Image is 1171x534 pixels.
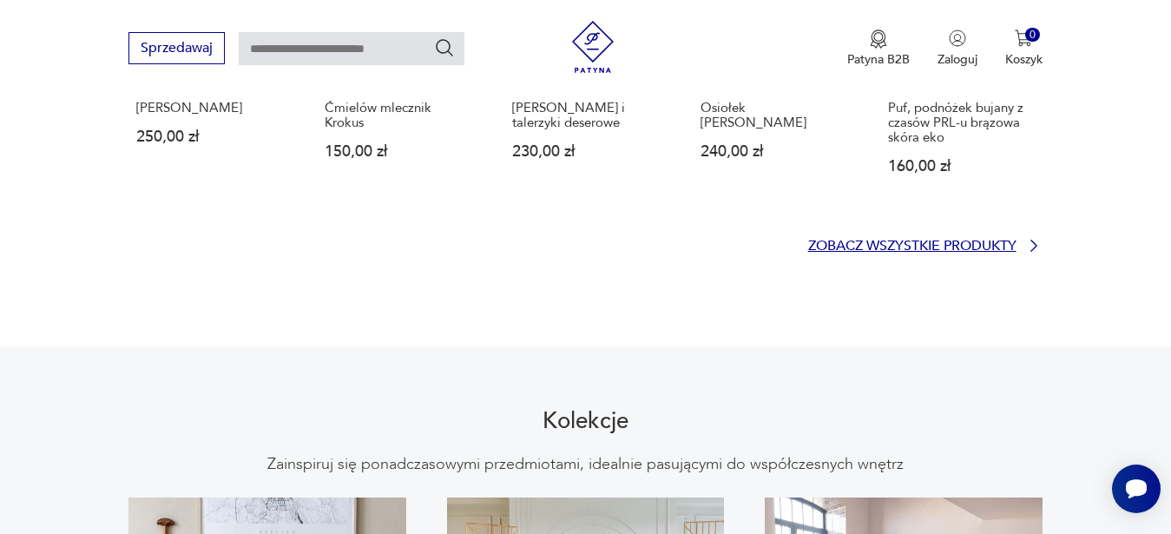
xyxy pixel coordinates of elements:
p: 250,00 zł [136,129,282,144]
p: 160,00 zł [888,159,1034,174]
a: Zobacz wszystkie produkty [808,237,1043,254]
button: Zaloguj [937,30,977,68]
button: Sprzedawaj [128,32,225,64]
p: Zainspiruj się ponadczasowymi przedmiotami, idealnie pasującymi do współczesnych wnętrz [267,454,904,475]
img: Patyna - sklep z meblami i dekoracjami vintage [567,21,619,73]
a: Sprzedawaj [128,43,225,56]
a: Ikona medaluPatyna B2B [847,30,910,68]
iframe: Smartsupp widget button [1112,465,1161,513]
p: [PERSON_NAME] i talerzyki deserowe [512,101,658,130]
p: Puf, podnóżek bujany z czasów PRL-u brązowa skóra eko [888,101,1034,145]
p: 240,00 zł [701,144,846,159]
p: [PERSON_NAME] [136,101,282,115]
p: Ćmielów mlecznik Krokus [325,101,470,130]
img: Ikona medalu [870,30,887,49]
p: Osiołek [PERSON_NAME] [701,101,846,130]
p: 150,00 zł [325,144,470,159]
button: Szukaj [434,37,455,58]
p: Zobacz wszystkie produkty [808,241,1016,252]
p: Zaloguj [937,51,977,68]
button: 0Koszyk [1005,30,1043,68]
p: Patyna B2B [847,51,910,68]
p: Koszyk [1005,51,1043,68]
img: Ikonka użytkownika [949,30,966,47]
h2: Kolekcje [543,411,628,432]
p: 230,00 zł [512,144,658,159]
img: Ikona koszyka [1015,30,1032,47]
button: Patyna B2B [847,30,910,68]
div: 0 [1025,28,1040,43]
